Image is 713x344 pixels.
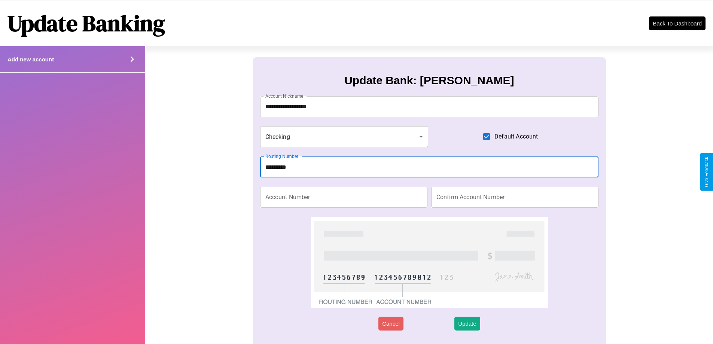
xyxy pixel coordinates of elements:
label: Routing Number [265,153,298,159]
button: Cancel [378,317,403,331]
h1: Update Banking [7,8,165,39]
h3: Update Bank: [PERSON_NAME] [344,74,514,87]
label: Account Nickname [265,93,304,99]
div: Checking [260,126,429,147]
button: Update [454,317,480,331]
h4: Add new account [7,56,54,63]
img: check [311,217,548,308]
div: Give Feedback [704,157,709,187]
span: Default Account [494,132,538,141]
button: Back To Dashboard [649,16,706,30]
